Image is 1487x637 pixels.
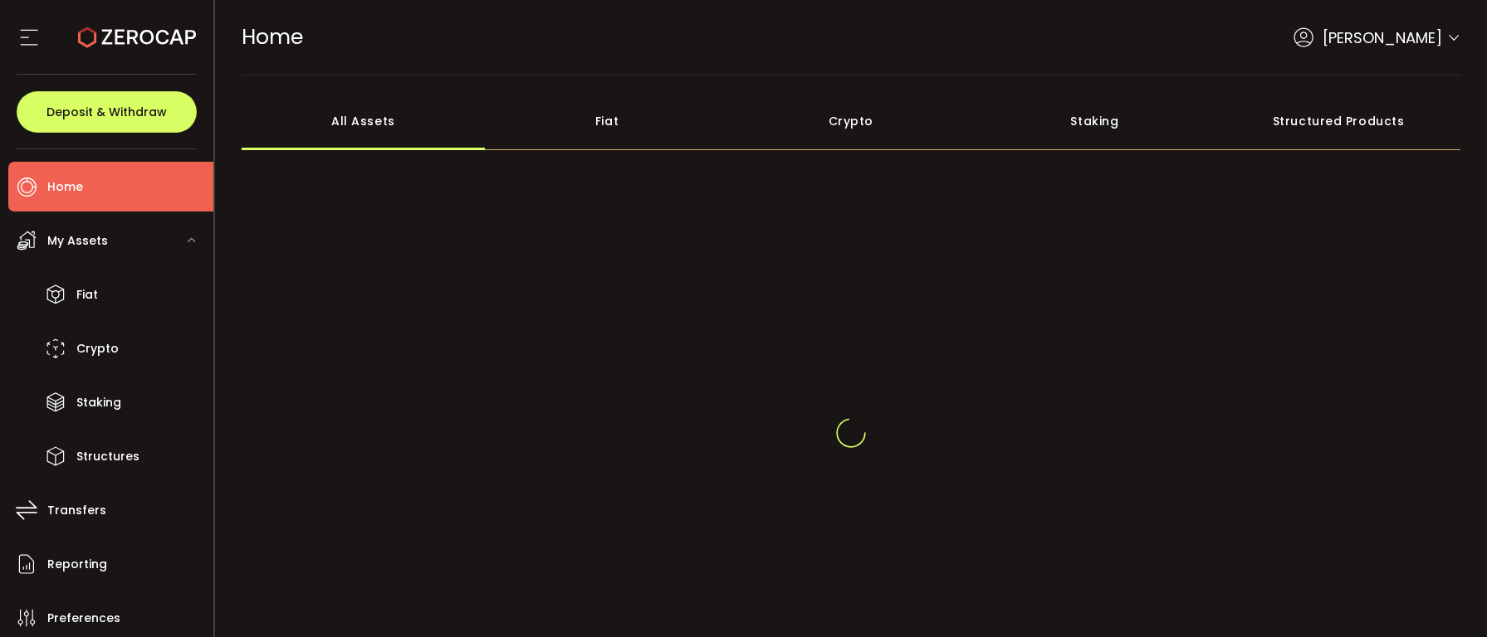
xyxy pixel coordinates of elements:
[76,337,119,361] span: Crypto
[47,498,106,523] span: Transfers
[76,391,121,415] span: Staking
[76,283,98,307] span: Fiat
[729,92,973,150] div: Crypto
[973,92,1217,150] div: Staking
[242,22,303,51] span: Home
[242,92,486,150] div: All Assets
[1216,92,1460,150] div: Structured Products
[47,175,83,199] span: Home
[1323,27,1442,49] span: [PERSON_NAME]
[485,92,729,150] div: Fiat
[47,552,107,576] span: Reporting
[47,229,108,253] span: My Assets
[76,445,139,469] span: Structures
[46,106,167,118] span: Deposit & Withdraw
[17,91,197,133] button: Deposit & Withdraw
[47,606,120,630] span: Preferences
